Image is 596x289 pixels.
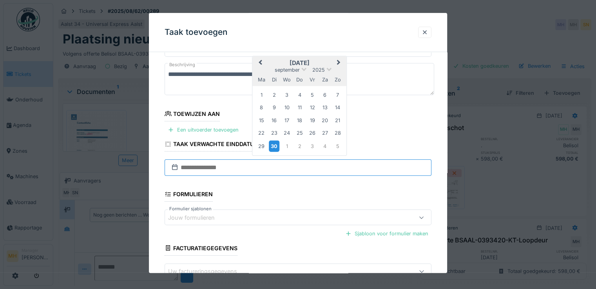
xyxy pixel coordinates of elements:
div: Choose dinsdag 30 september 2025 [269,141,279,152]
button: Previous Month [253,57,266,70]
div: Toewijzen aan [165,108,220,121]
div: Choose maandag 22 september 2025 [256,128,266,138]
div: Choose zondag 28 september 2025 [332,128,343,138]
div: Choose woensdag 1 oktober 2025 [281,141,292,152]
div: zondag [332,74,343,85]
div: Month september, 2025 [255,89,344,153]
div: Choose zaterdag 13 september 2025 [320,102,330,113]
div: Taak verwachte einddatum [165,138,259,152]
div: Choose woensdag 17 september 2025 [281,115,292,126]
div: zaterdag [320,74,330,85]
div: Uw factureringsgegevens [168,267,248,276]
div: Choose vrijdag 5 september 2025 [307,90,317,100]
div: Choose zaterdag 4 oktober 2025 [320,141,330,152]
div: donderdag [294,74,305,85]
div: Choose donderdag 4 september 2025 [294,90,305,100]
div: Jouw formulieren [168,213,226,222]
div: Choose vrijdag 19 september 2025 [307,115,317,126]
div: Choose dinsdag 9 september 2025 [269,102,279,113]
div: Choose donderdag 2 oktober 2025 [294,141,305,152]
div: Choose maandag 8 september 2025 [256,102,266,113]
div: woensdag [281,74,292,85]
div: Choose donderdag 25 september 2025 [294,128,305,138]
div: Choose vrijdag 3 oktober 2025 [307,141,317,152]
div: Choose woensdag 10 september 2025 [281,102,292,113]
div: Choose donderdag 11 september 2025 [294,102,305,113]
button: Next Month [333,57,346,70]
div: Sjabloon voor formulier maken [342,229,431,239]
div: dinsdag [269,74,279,85]
div: Choose zaterdag 6 september 2025 [320,90,330,100]
span: 2025 [312,67,324,73]
div: Choose zaterdag 20 september 2025 [320,115,330,126]
div: Choose zondag 7 september 2025 [332,90,343,100]
div: Choose maandag 1 september 2025 [256,90,266,100]
div: Choose dinsdag 23 september 2025 [269,128,279,138]
div: Choose dinsdag 2 september 2025 [269,90,279,100]
div: Choose dinsdag 16 september 2025 [269,115,279,126]
div: Choose vrijdag 12 september 2025 [307,102,317,113]
div: Choose zondag 5 oktober 2025 [332,141,343,152]
div: maandag [256,74,266,85]
label: Beschrijving [168,60,197,70]
span: september [274,67,299,73]
div: Choose zaterdag 27 september 2025 [320,128,330,138]
h3: Taak toevoegen [165,27,228,37]
div: Choose vrijdag 26 september 2025 [307,128,317,138]
div: Choose woensdag 24 september 2025 [281,128,292,138]
div: Choose maandag 29 september 2025 [256,141,266,152]
div: Formulieren [165,188,213,202]
div: Choose woensdag 3 september 2025 [281,90,292,100]
h2: [DATE] [252,60,346,67]
label: Formulier sjablonen [168,206,213,213]
div: vrijdag [307,74,317,85]
div: Choose zondag 21 september 2025 [332,115,343,126]
div: Choose donderdag 18 september 2025 [294,115,305,126]
div: Een uitvoerder toevoegen [165,125,242,135]
div: Facturatiegegevens [165,242,237,256]
div: Choose maandag 15 september 2025 [256,115,266,126]
div: Choose zondag 14 september 2025 [332,102,343,113]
